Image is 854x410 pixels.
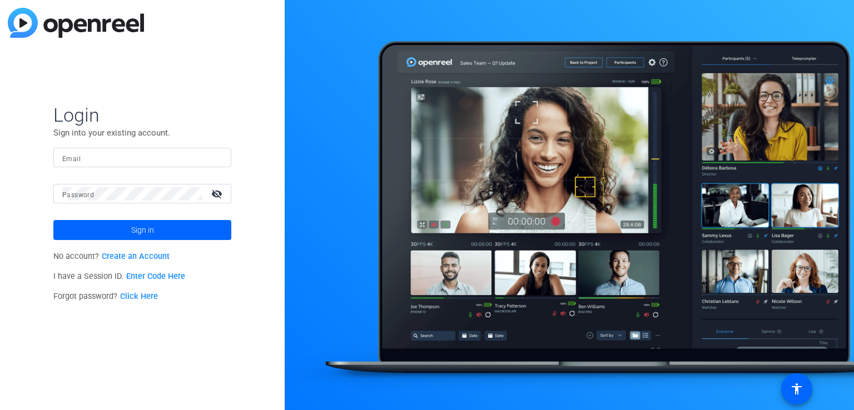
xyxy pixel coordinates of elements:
mat-label: Email [62,155,81,163]
span: Forgot password? [53,292,158,301]
button: Sign in [53,220,231,240]
img: blue-gradient.svg [8,8,144,38]
input: Enter Email Address [62,151,222,164]
a: Create an Account [102,252,170,261]
mat-icon: visibility_off [205,186,231,202]
a: Click Here [120,292,158,301]
span: Login [53,103,231,127]
mat-icon: accessibility [790,382,803,396]
mat-label: Password [62,191,94,199]
p: Sign into your existing account. [53,127,231,139]
a: Enter Code Here [126,272,185,281]
span: No account? [53,252,170,261]
span: Sign in [131,216,154,244]
span: I have a Session ID. [53,272,185,281]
